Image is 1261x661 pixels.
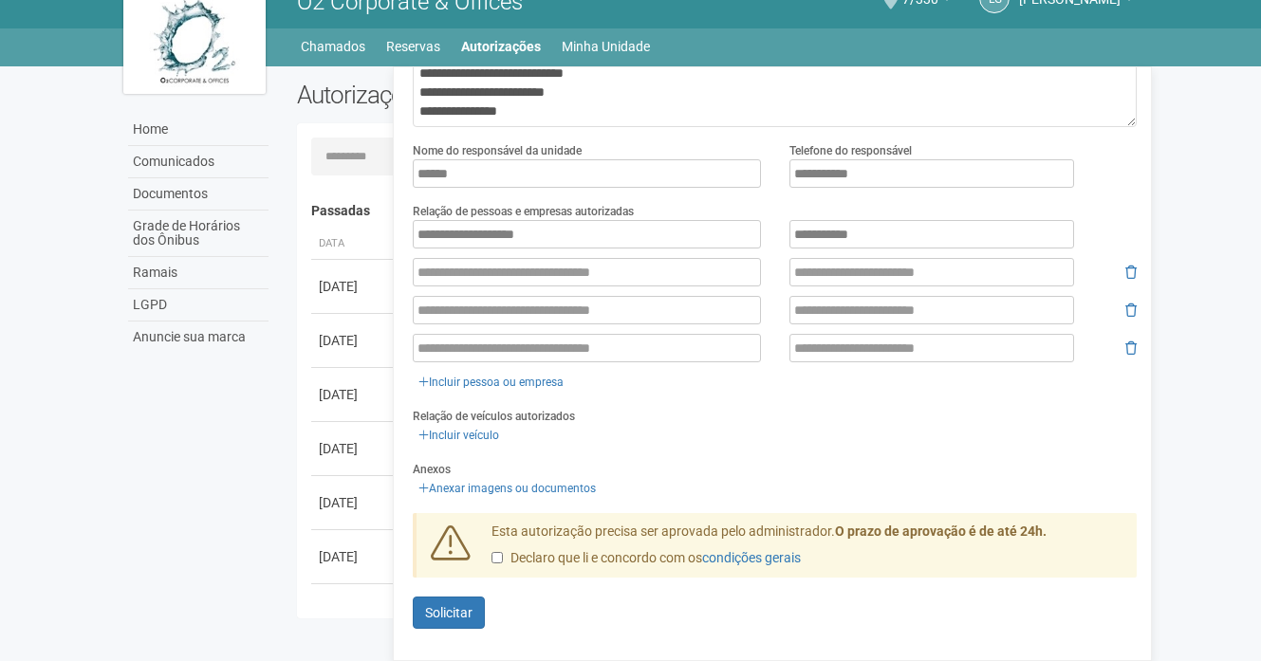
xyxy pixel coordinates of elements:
a: Autorizações [461,33,541,60]
div: [DATE] [319,277,389,296]
a: Anexar imagens ou documentos [413,478,602,499]
a: condições gerais [702,550,801,565]
th: Data [311,229,397,260]
a: Incluir veículo [413,425,505,446]
a: Reservas [386,33,440,60]
a: Ramais [128,257,269,289]
label: Declaro que li e concordo com os [491,549,801,568]
label: Nome do responsável da unidade [413,142,582,159]
a: Comunicados [128,146,269,178]
strong: O prazo de aprovação é de até 24h. [835,523,1047,539]
h2: Autorizações [297,81,703,109]
a: Incluir pessoa ou empresa [413,372,569,393]
i: Remover [1125,303,1137,317]
div: [DATE] [319,547,389,566]
a: Anuncie sua marca [128,321,269,353]
button: Solicitar [413,597,485,629]
a: Home [128,114,269,146]
i: Remover [1125,266,1137,279]
h4: Passadas [311,204,1124,218]
a: Minha Unidade [562,33,650,60]
div: [DATE] [319,331,389,350]
span: Solicitar [425,605,473,620]
label: Anexos [413,461,451,478]
div: [DATE] [319,601,389,620]
label: Relação de veículos autorizados [413,408,575,425]
i: Remover [1125,341,1137,355]
a: LGPD [128,289,269,321]
a: Documentos [128,178,269,211]
input: Declaro que li e concordo com oscondições gerais [491,552,503,563]
div: [DATE] [319,493,389,512]
label: Telefone do responsável [789,142,912,159]
div: [DATE] [319,439,389,458]
div: [DATE] [319,385,389,404]
a: Grade de Horários dos Ônibus [128,211,269,257]
a: Chamados [301,33,365,60]
label: Relação de pessoas e empresas autorizadas [413,203,634,220]
div: Esta autorização precisa ser aprovada pelo administrador. [477,523,1138,578]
